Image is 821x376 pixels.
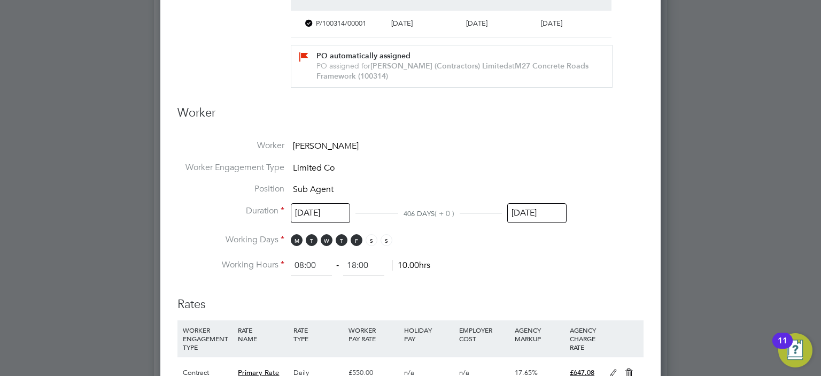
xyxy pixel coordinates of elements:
[507,203,567,223] input: Select one
[537,15,611,33] div: [DATE]
[293,185,334,195] span: Sub Agent
[291,320,346,348] div: RATE TYPE
[306,234,317,246] span: T
[392,260,430,271] span: 10.00hrs
[346,320,401,348] div: WORKER PAY RATE
[235,320,290,348] div: RATE NAME
[778,341,787,355] div: 11
[316,51,410,60] b: PO automatically assigned
[291,234,303,246] span: M
[293,141,359,151] span: [PERSON_NAME]
[778,333,812,367] button: Open Resource Center, 11 new notifications
[177,183,284,195] label: Position
[177,105,644,129] h3: Worker
[370,62,508,71] b: [PERSON_NAME] (Contractors) Limited
[404,209,435,218] span: 406 DAYS
[291,256,332,275] input: 08:00
[177,162,284,173] label: Worker Engagement Type
[312,15,386,33] div: P/100314/00001
[366,234,377,246] span: S
[177,205,284,217] label: Duration
[334,260,341,271] span: ‐
[462,15,537,33] div: [DATE]
[351,234,362,246] span: F
[180,320,235,357] div: WORKER ENGAGEMENT TYPE
[177,286,644,312] h3: Rates
[321,234,332,246] span: W
[512,320,567,348] div: AGENCY MARKUP
[316,62,588,81] b: M27 Concrete Roads Framework (100314)
[336,234,347,246] span: T
[401,320,456,348] div: HOLIDAY PAY
[177,234,284,245] label: Working Days
[567,320,604,357] div: AGENCY CHARGE RATE
[456,320,512,348] div: EMPLOYER COST
[293,163,335,173] span: Limited Co
[387,15,462,33] div: [DATE]
[177,140,284,151] label: Worker
[343,256,384,275] input: 17:00
[316,61,599,81] div: PO assigned for at
[177,259,284,271] label: Working Hours
[381,234,392,246] span: S
[435,209,454,218] span: ( + 0 )
[291,203,350,223] input: Select one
